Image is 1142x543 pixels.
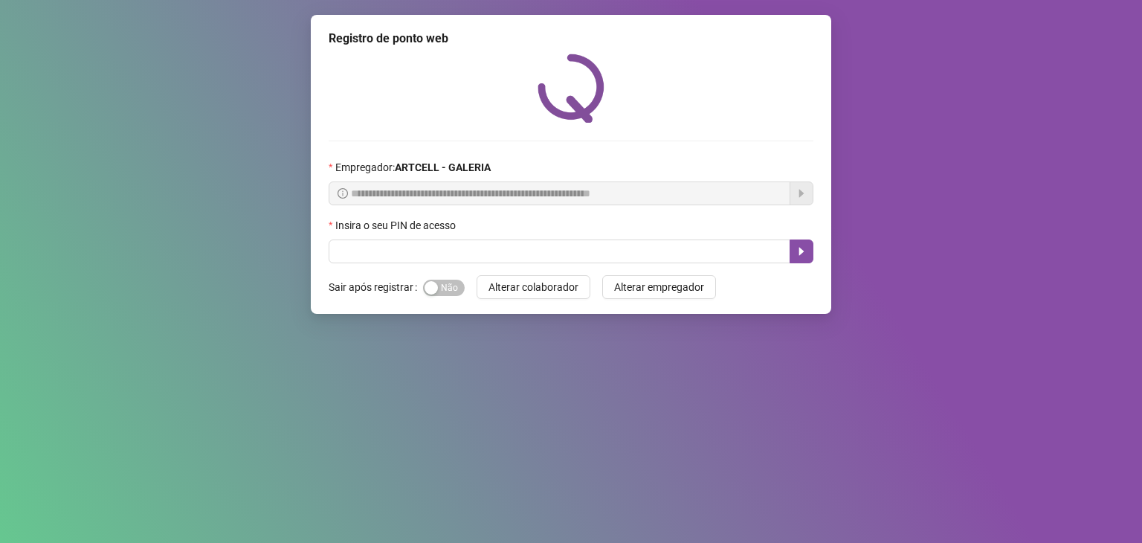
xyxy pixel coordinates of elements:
span: Empregador : [335,159,491,176]
span: Alterar colaborador [488,279,578,295]
button: Alterar empregador [602,275,716,299]
span: Alterar empregador [614,279,704,295]
div: Registro de ponto web [329,30,813,48]
img: QRPoint [538,54,604,123]
span: caret-right [796,245,807,257]
label: Insira o seu PIN de acesso [329,217,465,234]
span: info-circle [338,188,348,199]
strong: ARTCELL - GALERIA [395,161,491,173]
label: Sair após registrar [329,275,423,299]
button: Alterar colaborador [477,275,590,299]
